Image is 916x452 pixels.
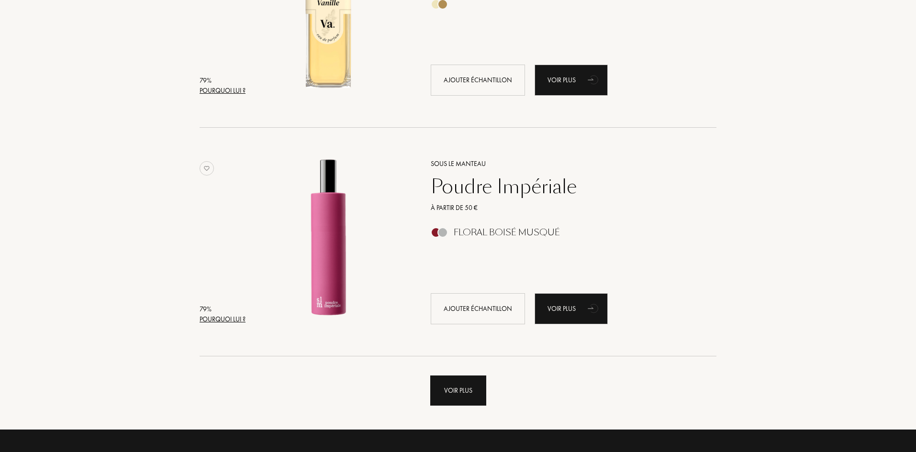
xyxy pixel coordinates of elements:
[424,203,703,213] a: À partir de 50 €
[584,298,603,318] div: animation
[200,314,246,324] div: Pourquoi lui ?
[200,304,246,314] div: 79 %
[535,293,608,324] div: Voir plus
[431,65,525,96] div: Ajouter échantillon
[424,175,703,198] a: Poudre Impériale
[454,227,560,238] div: Floral Boisé Musqué
[200,86,246,96] div: Pourquoi lui ?
[249,157,408,317] img: Poudre Impériale Sous le Manteau
[424,159,703,169] a: Sous le Manteau
[584,70,603,89] div: animation
[200,76,246,86] div: 79 %
[249,147,416,335] a: Poudre Impériale Sous le Manteau
[424,230,703,240] a: Floral Boisé Musqué
[535,293,608,324] a: Voir plusanimation
[535,65,608,96] a: Voir plusanimation
[430,375,486,406] div: Voir plus
[431,293,525,324] div: Ajouter échantillon
[535,65,608,96] div: Voir plus
[200,161,214,176] img: no_like_p.png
